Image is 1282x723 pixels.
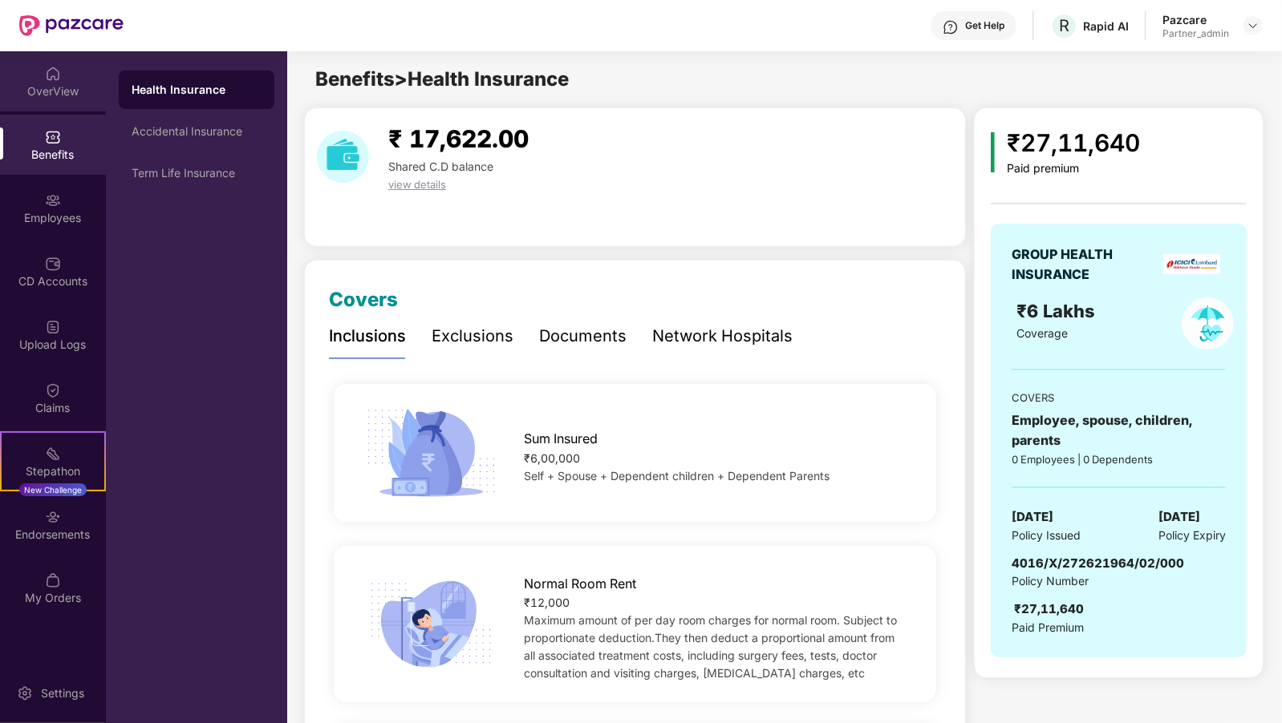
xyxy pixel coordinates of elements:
[1012,451,1226,467] div: 0 Employees | 0 Dependents
[965,19,1004,32] div: Get Help
[388,160,493,173] span: Shared C.D balance
[17,685,33,701] img: svg+xml;base64,PHN2ZyBpZD0iU2V0dGluZy0yMHgyMCIgeG1sbnM9Imh0dHA6Ly93d3cudzMub3JnLzIwMDAvc3ZnIiB3aW...
[329,288,398,311] span: Covers
[45,66,61,82] img: svg+xml;base64,PHN2ZyBpZD0iSG9tZSIgeG1sbnM9Imh0dHA6Ly93d3cudzMub3JnLzIwMDAvc3ZnIiB3aWR0aD0iMjAiIG...
[1158,527,1226,544] span: Policy Expiry
[388,178,446,191] span: view details
[1008,124,1141,162] div: ₹27,11,640
[19,15,124,36] img: New Pazcare Logo
[525,574,637,594] span: Normal Room Rent
[1016,301,1100,321] span: ₹6 Lakhs
[1014,600,1084,619] div: ₹27,11,640
[315,67,569,91] span: Benefits > Health Insurance
[1012,244,1152,285] div: GROUP HEALTH INSURANCE
[525,429,598,449] span: Sum Insured
[1012,619,1084,636] span: Paid Premium
[1012,390,1226,406] div: COVERS
[45,319,61,335] img: svg+xml;base64,PHN2ZyBpZD0iVXBsb2FkX0xvZ3MiIGRhdGEtbmFtZT0iVXBsb2FkIExvZ3MiIHhtbG5zPSJodHRwOi8vd3...
[329,324,406,349] div: Inclusions
[45,129,61,145] img: svg+xml;base64,PHN2ZyBpZD0iQmVuZWZpdHMiIHhtbG5zPSJodHRwOi8vd3d3LnczLm9yZy8yMDAwL3N2ZyIgd2lkdGg9Ij...
[1012,555,1184,571] span: 4016/X/272621964/02/000
[361,576,502,673] img: icon
[1008,162,1141,176] div: Paid premium
[1059,16,1069,35] span: R
[1012,527,1081,544] span: Policy Issued
[525,450,910,467] div: ₹6,00,000
[361,404,502,502] img: icon
[525,594,910,612] div: ₹12,000
[943,19,959,35] img: svg+xml;base64,PHN2ZyBpZD0iSGVscC0zMngzMiIgeG1sbnM9Imh0dHA6Ly93d3cudzMub3JnLzIwMDAvc3ZnIiB3aWR0aD...
[432,324,513,349] div: Exclusions
[1247,19,1260,32] img: svg+xml;base64,PHN2ZyBpZD0iRHJvcGRvd24tMzJ4MzIiIHhtbG5zPSJodHRwOi8vd3d3LnczLm9yZy8yMDAwL3N2ZyIgd2...
[388,124,529,153] span: ₹ 17,622.00
[539,324,627,349] div: Documents
[45,572,61,588] img: svg+xml;base64,PHN2ZyBpZD0iTXlfT3JkZXJzIiBkYXRhLW5hbWU9Ik15IE9yZGVycyIgeG1sbnM9Imh0dHA6Ly93d3cudz...
[1012,574,1089,588] span: Policy Number
[132,125,262,138] div: Accidental Insurance
[45,446,61,462] img: svg+xml;base64,PHN2ZyB4bWxucz0iaHR0cDovL3d3dy53My5vcmcvMjAwMC9zdmciIHdpZHRoPSIyMSIgaGVpZ2h0PSIyMC...
[1012,410,1226,450] div: Employee, spouse, children, parents
[1016,326,1068,340] span: Coverage
[652,324,793,349] div: Network Hospitals
[45,382,61,398] img: svg+xml;base64,PHN2ZyBpZD0iQ2xhaW0iIHhtbG5zPSJodHRwOi8vd3d3LnczLm9yZy8yMDAwL3N2ZyIgd2lkdGg9IjIwIi...
[991,132,995,172] img: icon
[525,469,830,483] span: Self + Spouse + Dependent children + Dependent Parents
[1182,297,1234,349] img: policyIcon
[45,192,61,208] img: svg+xml;base64,PHN2ZyBpZD0iRW1wbG95ZWVzIiB4bWxucz0iaHR0cDovL3d3dy53My5vcmcvMjAwMC9zdmciIHdpZHRoPS...
[36,685,89,701] div: Settings
[45,256,61,272] img: svg+xml;base64,PHN2ZyBpZD0iQ0RfQWNjb3VudHMiIGRhdGEtbmFtZT0iQ0QgQWNjb3VudHMiIHhtbG5zPSJodHRwOi8vd3...
[525,613,898,680] span: Maximum amount of per day room charges for normal room. Subject to proportionate deduction.They t...
[1162,12,1229,27] div: Pazcare
[1083,18,1129,34] div: Rapid AI
[1162,27,1229,40] div: Partner_admin
[1163,254,1220,274] img: insurerLogo
[1158,507,1200,527] span: [DATE]
[317,131,369,183] img: download
[132,82,262,98] div: Health Insurance
[19,483,87,496] div: New Challenge
[2,463,104,479] div: Stepathon
[1012,507,1053,527] span: [DATE]
[45,509,61,525] img: svg+xml;base64,PHN2ZyBpZD0iRW5kb3JzZW1lbnRzIiB4bWxucz0iaHR0cDovL3d3dy53My5vcmcvMjAwMC9zdmciIHdpZH...
[132,167,262,180] div: Term Life Insurance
